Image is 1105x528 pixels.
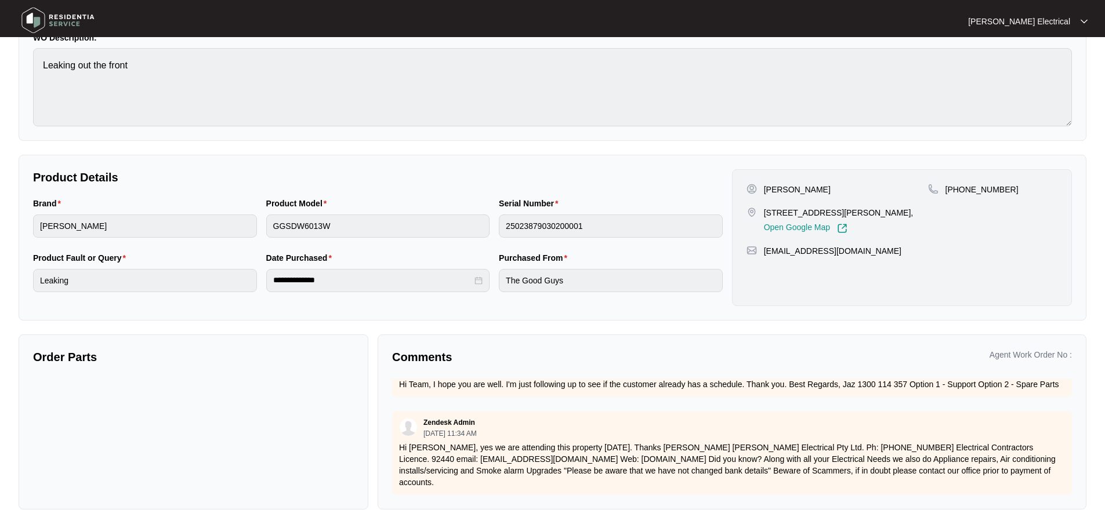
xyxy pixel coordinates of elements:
[499,198,563,209] label: Serial Number
[499,252,572,264] label: Purchased From
[399,442,1065,488] p: Hi [PERSON_NAME], yes we are attending this property [DATE]. Thanks [PERSON_NAME] [PERSON_NAME] E...
[747,184,757,194] img: user-pin
[968,16,1070,27] p: [PERSON_NAME] Electrical
[33,252,131,264] label: Product Fault or Query
[399,378,1065,390] p: Hi Team, I hope you are well. I'm just following up to see if the customer already has a schedule...
[33,48,1072,126] textarea: Leaking out the front
[928,184,939,194] img: map-pin
[764,245,901,257] p: [EMAIL_ADDRESS][DOMAIN_NAME]
[33,198,66,209] label: Brand
[945,184,1019,195] p: [PHONE_NUMBER]
[33,269,257,292] input: Product Fault or Query
[33,214,257,238] input: Brand
[764,184,831,195] p: [PERSON_NAME]
[423,418,475,427] p: Zendesk Admin
[423,430,477,437] p: [DATE] 11:34 AM
[273,274,473,286] input: Date Purchased
[33,169,723,185] p: Product Details
[266,214,490,238] input: Product Model
[17,3,99,38] img: residentia service logo
[764,223,847,234] a: Open Google Map
[392,349,724,365] p: Comments
[747,207,757,217] img: map-pin
[266,198,332,209] label: Product Model
[33,349,354,365] p: Order Parts
[747,245,757,256] img: map-pin
[400,418,417,436] img: user.svg
[499,269,723,292] input: Purchased From
[1081,19,1088,24] img: dropdown arrow
[764,207,914,219] p: [STREET_ADDRESS][PERSON_NAME],
[990,349,1072,361] p: Agent Work Order No :
[499,214,723,238] input: Serial Number
[837,223,847,234] img: Link-External
[266,252,336,264] label: Date Purchased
